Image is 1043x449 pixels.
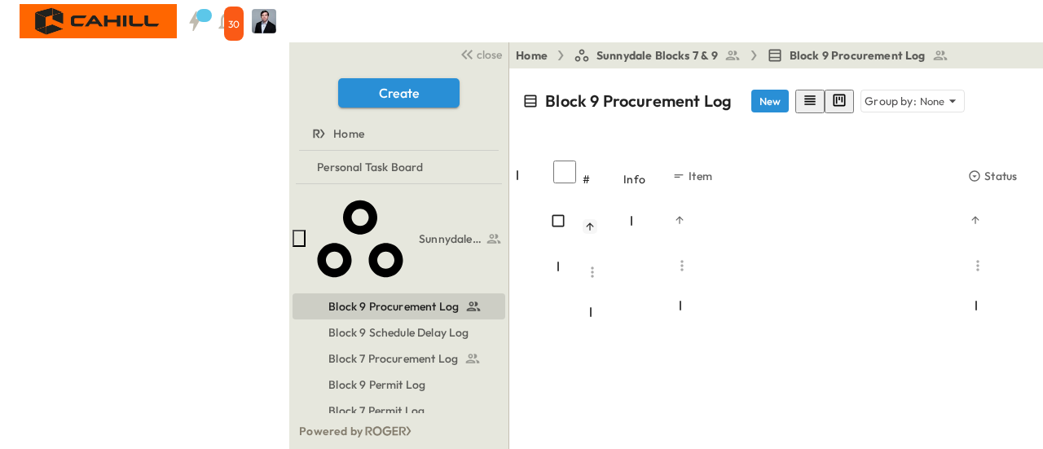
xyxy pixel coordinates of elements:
[419,231,482,247] span: Sunnydale Blocks 7 & 9
[20,4,177,38] img: 4f72bfc4efa7236828875bac24094a5ddb05241e32d018417354e964050affa1.png
[672,213,687,227] button: Sort
[790,47,926,64] span: Block 9 Procurement Log
[293,372,505,398] div: Block 9 Permit Logtest
[583,262,602,282] button: Menu
[293,122,502,145] a: Home
[293,321,502,344] a: Block 9 Schedule Delay Log
[317,159,423,175] span: Personal Task Board
[252,9,276,33] img: Profile Picture
[825,90,854,113] button: kanban view
[596,47,718,64] span: Sunnydale Blocks 7 & 9
[795,90,854,113] div: table view
[574,47,741,64] a: Sunnydale Blocks 7 & 9
[623,156,672,202] div: Info
[328,350,458,367] span: Block 7 Procurement Log
[516,47,548,64] a: Home
[293,293,505,319] div: Block 9 Procurement Logtest
[968,213,983,227] button: Sort
[309,184,502,293] a: Sunnydale Blocks 7 & 9
[228,18,240,31] p: 30
[795,90,825,113] button: row view
[477,46,502,63] span: close
[453,42,505,65] button: close
[516,47,957,64] nav: breadcrumbs
[968,256,988,275] button: Menu
[583,219,597,234] button: Sort
[583,156,623,202] div: #
[984,168,1017,184] p: Status
[751,90,789,112] button: New
[293,346,505,372] div: Block 7 Procurement Logtest
[293,399,502,422] a: Block 7 Permit Log
[338,78,460,108] button: Create
[672,256,692,275] button: Menu
[199,32,209,43] h6: 41
[545,90,732,112] p: Block 9 Procurement Log
[293,319,505,346] div: Block 9 Schedule Delay Logtest
[333,125,364,142] span: Home
[178,7,211,36] button: 41
[328,324,469,341] span: Block 9 Schedule Delay Log
[293,373,502,396] a: Block 9 Permit Log
[293,398,505,424] div: Block 7 Permit Logtest
[553,161,576,183] input: Select all rows
[689,168,712,184] p: Item
[328,298,459,315] span: Block 9 Procurement Log
[293,154,505,180] div: Personal Task Boardtest
[289,413,508,449] div: Powered by
[328,376,425,393] span: Block 9 Permit Log
[328,403,425,419] span: Block 7 Permit Log
[293,295,502,318] a: Block 9 Procurement Log
[293,184,505,293] div: Sunnydale Blocks 7 & 9test
[865,93,917,109] p: Group by:
[293,156,502,178] a: Personal Task Board
[920,93,945,109] p: None
[293,347,502,370] a: Block 7 Procurement Log
[767,47,948,64] a: Block 9 Procurement Log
